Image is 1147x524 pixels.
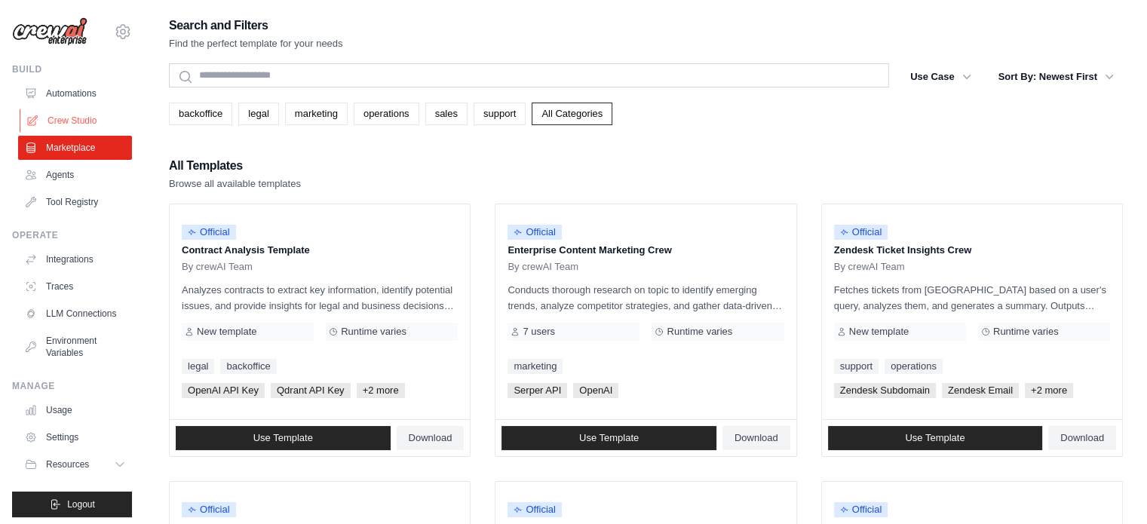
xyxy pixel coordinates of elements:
[989,63,1123,90] button: Sort By: Newest First
[12,63,132,75] div: Build
[508,282,784,314] p: Conducts thorough research on topic to identify emerging trends, analyze competitor strategies, a...
[18,190,132,214] a: Tool Registry
[220,359,276,374] a: backoffice
[18,136,132,160] a: Marketplace
[849,326,909,338] span: New template
[18,81,132,106] a: Automations
[169,155,301,176] h2: All Templates
[501,426,716,450] a: Use Template
[341,326,406,338] span: Runtime varies
[828,426,1043,450] a: Use Template
[993,326,1059,338] span: Runtime varies
[238,103,278,125] a: legal
[508,502,562,517] span: Official
[834,261,905,273] span: By crewAI Team
[474,103,526,125] a: support
[579,432,639,444] span: Use Template
[901,63,980,90] button: Use Case
[508,225,562,240] span: Official
[735,432,778,444] span: Download
[942,383,1019,398] span: Zendesk Email
[20,109,133,133] a: Crew Studio
[18,247,132,271] a: Integrations
[182,261,253,273] span: By crewAI Team
[12,380,132,392] div: Manage
[182,359,214,374] a: legal
[169,36,343,51] p: Find the perfect template for your needs
[1060,432,1104,444] span: Download
[409,432,452,444] span: Download
[1025,383,1073,398] span: +2 more
[169,15,343,36] h2: Search and Filters
[18,329,132,365] a: Environment Variables
[834,225,888,240] span: Official
[885,359,943,374] a: operations
[182,225,236,240] span: Official
[722,426,790,450] a: Download
[182,243,458,258] p: Contract Analysis Template
[12,492,132,517] button: Logout
[285,103,348,125] a: marketing
[46,458,89,470] span: Resources
[508,243,784,258] p: Enterprise Content Marketing Crew
[573,383,618,398] span: OpenAI
[834,243,1110,258] p: Zendesk Ticket Insights Crew
[182,282,458,314] p: Analyzes contracts to extract key information, identify potential issues, and provide insights fo...
[18,452,132,477] button: Resources
[905,432,965,444] span: Use Template
[182,502,236,517] span: Official
[397,426,465,450] a: Download
[18,398,132,422] a: Usage
[12,229,132,241] div: Operate
[18,163,132,187] a: Agents
[1048,426,1116,450] a: Download
[182,383,265,398] span: OpenAI API Key
[532,103,612,125] a: All Categories
[834,359,879,374] a: support
[667,326,732,338] span: Runtime varies
[169,103,232,125] a: backoffice
[18,274,132,299] a: Traces
[523,326,555,338] span: 7 users
[18,302,132,326] a: LLM Connections
[354,103,419,125] a: operations
[67,498,95,510] span: Logout
[834,383,936,398] span: Zendesk Subdomain
[508,383,567,398] span: Serper API
[253,432,313,444] span: Use Template
[12,17,87,46] img: Logo
[508,261,578,273] span: By crewAI Team
[834,282,1110,314] p: Fetches tickets from [GEOGRAPHIC_DATA] based on a user's query, analyzes them, and generates a su...
[834,502,888,517] span: Official
[169,176,301,192] p: Browse all available templates
[508,359,563,374] a: marketing
[271,383,351,398] span: Qdrant API Key
[18,425,132,449] a: Settings
[357,383,405,398] span: +2 more
[425,103,468,125] a: sales
[176,426,391,450] a: Use Template
[197,326,256,338] span: New template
